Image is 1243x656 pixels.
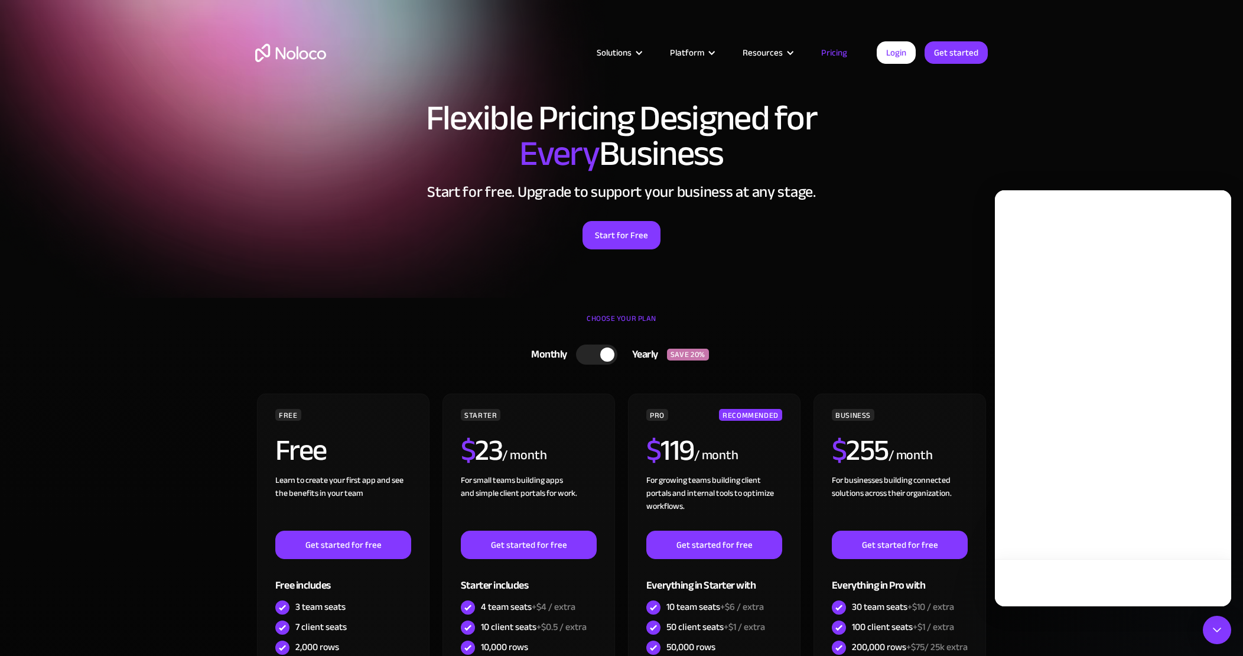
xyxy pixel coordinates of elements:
[670,45,704,60] div: Platform
[481,600,575,613] div: 4 team seats
[255,183,988,201] h2: Start for free. Upgrade to support your business at any stage.
[583,221,660,249] a: Start for Free
[255,44,326,62] a: home
[852,641,968,654] div: 200,000 rows
[481,621,587,634] div: 10 client seats
[666,641,715,654] div: 50,000 rows
[461,531,597,559] a: Get started for free
[275,531,411,559] a: Get started for free
[743,45,783,60] div: Resources
[913,618,954,636] span: +$1 / extra
[655,45,728,60] div: Platform
[597,45,632,60] div: Solutions
[646,409,668,421] div: PRO
[519,121,599,187] span: Every
[646,559,782,597] div: Everything in Starter with
[832,423,847,478] span: $
[295,600,346,613] div: 3 team seats
[889,446,933,465] div: / month
[667,349,709,361] div: SAVE 20%
[275,409,301,421] div: FREE
[646,436,694,465] h2: 119
[461,474,597,531] div: For small teams building apps and simple client portals for work. ‍
[275,474,411,531] div: Learn to create your first app and see the benefits in your team ‍
[720,598,764,616] span: +$6 / extra
[275,559,411,597] div: Free includes
[582,45,655,60] div: Solutions
[877,41,916,64] a: Login
[646,423,661,478] span: $
[666,621,765,634] div: 50 client seats
[719,409,782,421] div: RECOMMENDED
[461,409,500,421] div: STARTER
[275,436,327,465] h2: Free
[832,436,889,465] h2: 255
[461,436,503,465] h2: 23
[832,474,968,531] div: For businesses building connected solutions across their organization. ‍
[646,531,782,559] a: Get started for free
[532,598,575,616] span: +$4 / extra
[666,600,764,613] div: 10 team seats
[502,446,546,465] div: / month
[617,346,667,363] div: Yearly
[1203,616,1231,644] div: Open Intercom Messenger
[728,45,806,60] div: Resources
[461,423,476,478] span: $
[724,618,765,636] span: +$1 / extra
[481,641,528,654] div: 10,000 rows
[806,45,862,60] a: Pricing
[852,600,954,613] div: 30 team seats
[461,559,597,597] div: Starter includes
[646,474,782,531] div: For growing teams building client portals and internal tools to optimize workflows.
[925,41,988,64] a: Get started
[832,531,968,559] a: Get started for free
[907,598,954,616] span: +$10 / extra
[255,310,988,339] div: CHOOSE YOUR PLAN
[694,446,738,465] div: / month
[295,621,347,634] div: 7 client seats
[906,638,968,656] span: +$75/ 25k extra
[832,559,968,597] div: Everything in Pro with
[536,618,587,636] span: +$0.5 / extra
[852,621,954,634] div: 100 client seats
[295,641,339,654] div: 2,000 rows
[516,346,576,363] div: Monthly
[832,409,874,421] div: BUSINESS
[255,100,988,171] h1: Flexible Pricing Designed for Business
